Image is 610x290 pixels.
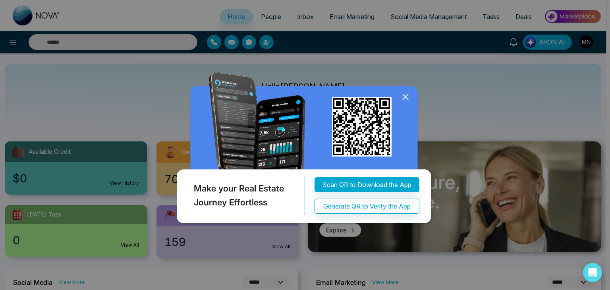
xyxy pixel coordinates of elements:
[315,199,419,214] button: Generate QR to Verify the App
[175,72,435,227] img: QRModal
[583,263,602,282] div: Open Intercom Messenger
[332,97,392,157] img: qr_for_download_app.png
[315,177,419,192] button: Scan QR to Download the App
[175,176,305,215] div: Make your Real Estate Journey Effortless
